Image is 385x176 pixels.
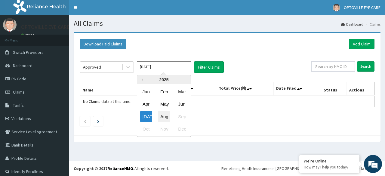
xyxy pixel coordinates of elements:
footer: All rights reserved. [69,161,385,176]
th: Actions [346,82,374,96]
img: User Image [3,18,17,32]
a: Dashboard [341,22,363,27]
span: OPTOVILLE EYE CARE [344,5,380,10]
div: 2025 [137,75,191,84]
button: Filter Claims [194,61,224,73]
div: Choose June 2025 [176,99,188,110]
th: Name [80,82,154,96]
div: Redefining Heath Insurance in [GEOGRAPHIC_DATA] using Telemedicine and Data Science! [221,165,380,171]
span: Switch Providers [13,50,44,55]
span: Claims [13,89,25,95]
div: We're Online! [304,158,355,164]
div: Choose March 2025 [176,86,188,97]
span: Tariffs [13,103,24,108]
div: Choose July 2025 [140,111,152,122]
span: Dashboard [13,63,32,68]
div: Minimize live chat window [99,3,113,17]
input: Select Month and Year [137,61,191,72]
a: RelianceHMO [107,166,133,171]
span: We're online! [35,51,83,112]
button: Download Paid Claims [80,39,126,49]
h1: All Claims [74,20,380,27]
a: Add Claim [349,39,374,49]
a: Previous page [84,119,86,124]
div: month 2025-07 [137,85,191,135]
div: Choose February 2025 [158,86,170,97]
div: Chat with us now [31,34,101,42]
span: No Claims data at this time. [83,99,131,104]
a: Online [21,33,35,37]
p: OPTOVILLE EYE CARE [21,24,69,30]
button: Previous Year [140,78,143,81]
input: Search [357,61,374,72]
li: Claims [364,22,380,27]
strong: Copyright © 2017 . [74,166,134,171]
div: Choose April 2025 [140,99,152,110]
div: Approved [83,64,101,70]
div: Choose May 2025 [158,99,170,110]
p: How may I help you today? [304,165,355,170]
th: Total Price(₦) [216,82,273,96]
textarea: Type your message and hit 'Enter' [3,114,115,135]
th: Date Filed [273,82,321,96]
img: d_794563401_company_1708531726252_794563401 [11,30,24,45]
div: Choose January 2025 [140,86,152,97]
img: User Image [333,4,340,11]
th: Status [321,82,346,96]
div: Choose August 2025 [158,111,170,122]
a: Next page [97,119,99,124]
input: Search by HMO ID [311,61,355,72]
